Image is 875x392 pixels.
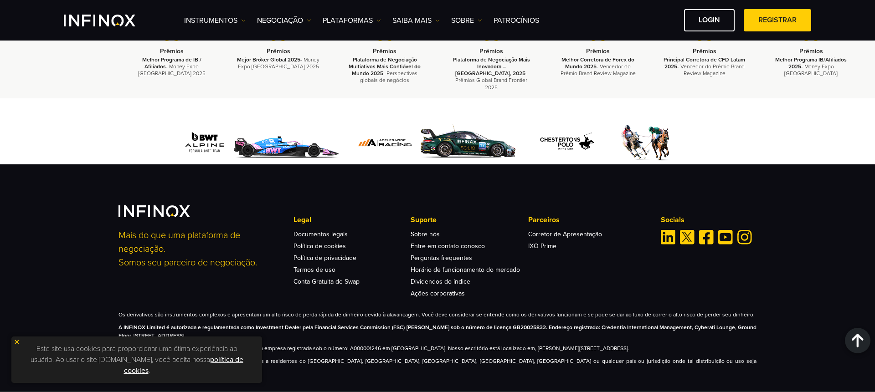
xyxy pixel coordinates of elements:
a: Corretor de Apresentação [528,230,602,238]
a: Patrocínios [494,15,539,26]
strong: Prêmios [267,47,290,55]
p: As informações contidas neste site não são direcionadas a residentes do [GEOGRAPHIC_DATA], [GEOGR... [118,357,757,373]
p: - Money Expo [GEOGRAPHIC_DATA] 2025 [237,56,320,70]
p: Legal [293,214,411,225]
a: Política de cookies [293,242,346,250]
p: - Perspectivas globais de negócios [343,56,427,84]
a: INFINOX Logo [64,15,157,26]
strong: Prêmios [586,47,610,55]
a: Twitter [680,230,695,244]
strong: Prêmios [799,47,823,55]
a: Youtube [718,230,733,244]
p: Este site usa cookies para proporcionar uma ótima experiência ao usuário. Ao usar o site [DOMAIN_... [16,341,257,378]
a: Perguntas frequentes [411,254,472,262]
strong: Prêmios [373,47,396,55]
a: Facebook [699,230,714,244]
a: Login [684,9,735,31]
a: Sobre nós [411,230,440,238]
p: - Vencedor do Prêmio Brand Review Magazine [556,56,640,77]
a: Horário de funcionamento do mercado [411,266,520,274]
a: Dividendos do índice [411,278,470,285]
p: - Money Expo [GEOGRAPHIC_DATA] [769,56,853,77]
strong: Melhor Programa IB/Afiliados 2025 [775,56,847,70]
strong: Plataforma de Negociação Mais Inovadora – [GEOGRAPHIC_DATA], 2025 [453,56,530,76]
a: Ações corporativas [411,290,465,297]
a: Documentos legais [293,230,348,238]
p: Suporte [411,214,528,225]
strong: Principal Corretora de CFD Latam 2025 [664,56,745,70]
a: Instagram [737,230,752,244]
a: PLATAFORMAS [323,15,381,26]
a: Linkedin [661,230,675,244]
p: - Prêmios Global Brand Frontier 2025 [449,56,533,91]
p: - Vencedor do Prêmio Brand Review Magazine [663,56,746,77]
a: Registrar [744,9,811,31]
a: NEGOCIAÇÃO [257,15,311,26]
a: Instrumentos [184,15,246,26]
a: Termos de uso [293,266,335,274]
a: Política de privacidade [293,254,356,262]
strong: Melhor Corretora de Forex do Mundo 2025 [561,56,634,70]
a: Saiba mais [392,15,440,26]
a: SOBRE [451,15,482,26]
p: Os derivativos são instrumentos complexos e apresentam um alto risco de perda rápida de dinheiro ... [118,311,757,319]
a: IXO Prime [528,242,556,250]
strong: Melhor Programa de IB / Afiliados [142,56,201,70]
p: - Money Expo [GEOGRAPHIC_DATA] 2025 [130,56,214,77]
strong: Prêmios [479,47,503,55]
strong: Prêmios [160,47,184,55]
p: Socials [661,214,757,225]
img: yellow close icon [14,339,20,345]
strong: Plataforma de Negociação Multiativos Mais Confiável do Mundo 2025 [349,56,421,76]
a: Conta Gratuita de Swap [293,278,360,285]
strong: A INFINOX Limited é autorizada e regulamentada como Investment Dealer pela Financial Services Com... [118,324,757,339]
strong: Mejor Bróker Global 2025 [237,56,300,63]
strong: Prêmios [693,47,716,55]
p: Parceiros [528,214,645,225]
p: Mais do que uma plataforma de negociação. Somos seu parceiro de negociação. [118,229,278,270]
a: Entre em contato conosco [411,242,485,250]
p: A INFINOX Global Limited, operando como INFINOX, é uma empresa registrada sob o número: A00000124... [118,344,757,352]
